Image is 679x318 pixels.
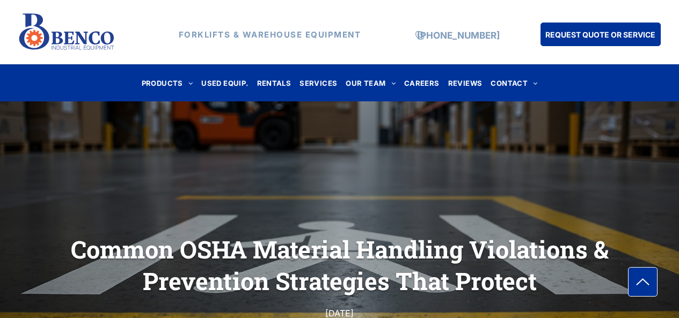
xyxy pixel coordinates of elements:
a: REQUEST QUOTE OR SERVICE [541,23,661,46]
a: [PHONE_NUMBER] [417,30,500,41]
strong: FORKLIFTS & WAREHOUSE EQUIPMENT [179,29,361,40]
a: PRODUCTS [137,76,198,90]
a: RENTALS [253,76,296,90]
a: REVIEWS [444,76,487,90]
a: CONTACT [486,76,542,90]
a: USED EQUIP. [197,76,252,90]
h1: Common OSHA Material Handling Violations & Prevention Strategies That Protect [45,232,635,298]
span: REQUEST QUOTE OR SERVICE [545,25,655,45]
a: CAREERS [400,76,444,90]
a: OUR TEAM [341,76,400,90]
a: SERVICES [295,76,341,90]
